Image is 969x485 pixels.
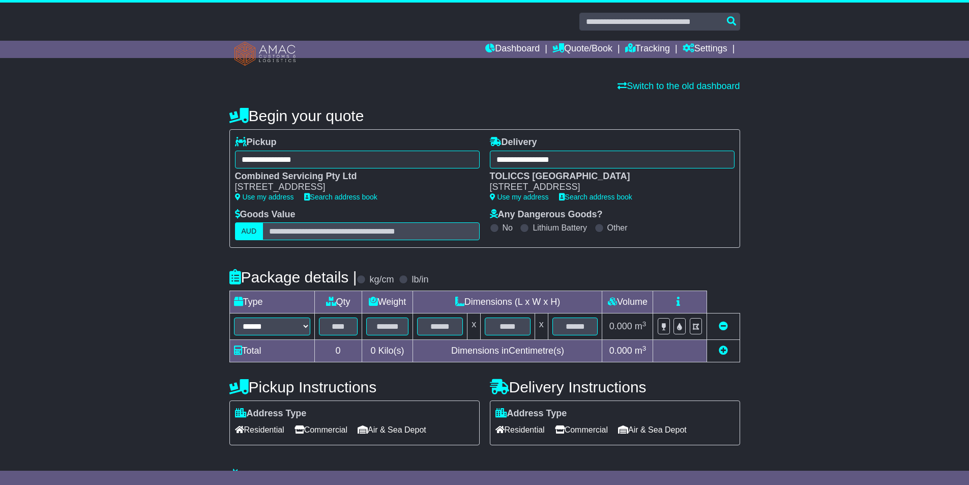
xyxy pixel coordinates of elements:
td: Dimensions in Centimetre(s) [413,340,602,362]
sup: 3 [642,345,647,352]
label: lb/in [412,274,428,286]
span: Air & Sea Depot [618,422,687,438]
div: [STREET_ADDRESS] [235,182,469,193]
span: Residential [235,422,284,438]
span: Residential [495,422,545,438]
div: TOLICCS [GEOGRAPHIC_DATA] [490,171,724,182]
td: Type [229,291,314,313]
span: Commercial [295,422,347,438]
td: Weight [362,291,413,313]
a: Settings [683,41,727,58]
h4: Package details | [229,269,357,286]
td: 0 [314,340,362,362]
span: 0.000 [609,321,632,331]
a: Quote/Book [552,41,612,58]
a: Tracking [625,41,670,58]
a: Search address book [304,193,377,201]
a: Use my address [235,193,294,201]
div: [STREET_ADDRESS] [490,182,724,193]
a: Search address book [559,193,632,201]
label: kg/cm [369,274,394,286]
td: x [535,313,548,340]
td: Qty [314,291,362,313]
label: Address Type [235,408,307,419]
span: Air & Sea Depot [358,422,426,438]
span: m [635,346,647,356]
h4: Pickup Instructions [229,379,480,395]
label: Address Type [495,408,567,419]
a: Use my address [490,193,549,201]
td: Dimensions (L x W x H) [413,291,602,313]
a: Switch to the old dashboard [618,81,740,91]
td: Kilo(s) [362,340,413,362]
h4: Delivery Instructions [490,379,740,395]
label: AUD [235,222,263,240]
label: Pickup [235,137,277,148]
td: x [467,313,481,340]
sup: 3 [642,320,647,328]
span: 0 [370,346,375,356]
label: Other [607,223,628,233]
a: Remove this item [719,321,728,331]
span: 0.000 [609,346,632,356]
td: Volume [602,291,653,313]
td: Total [229,340,314,362]
h4: Warranty & Insurance [229,468,740,485]
a: Dashboard [485,41,540,58]
label: Goods Value [235,209,296,220]
label: Lithium Battery [533,223,587,233]
span: m [635,321,647,331]
span: Commercial [555,422,608,438]
label: Any Dangerous Goods? [490,209,603,220]
label: Delivery [490,137,537,148]
a: Add new item [719,346,728,356]
div: Combined Servicing Pty Ltd [235,171,469,182]
label: No [503,223,513,233]
h4: Begin your quote [229,107,740,124]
